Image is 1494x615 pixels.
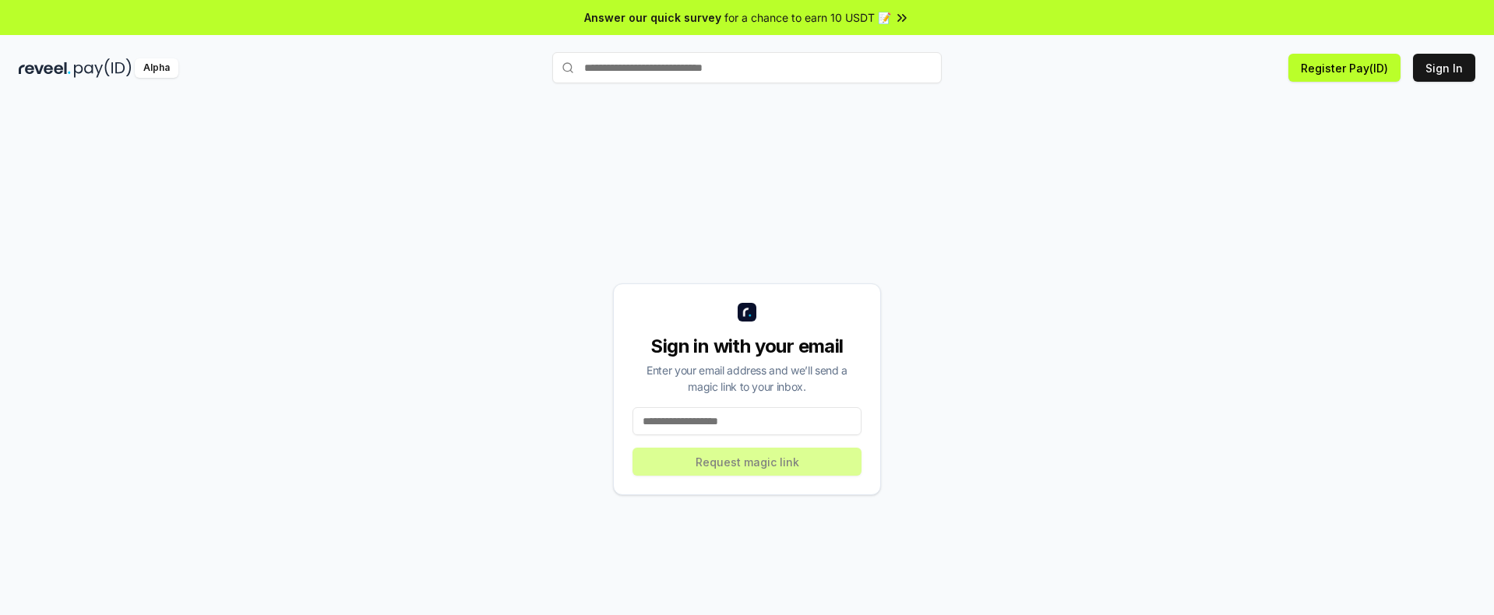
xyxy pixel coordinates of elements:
div: Sign in with your email [632,334,862,359]
div: Alpha [135,58,178,78]
button: Sign In [1413,54,1475,82]
div: Enter your email address and we’ll send a magic link to your inbox. [632,362,862,395]
img: pay_id [74,58,132,78]
span: for a chance to earn 10 USDT 📝 [724,9,891,26]
img: logo_small [738,303,756,322]
img: reveel_dark [19,58,71,78]
button: Register Pay(ID) [1288,54,1401,82]
span: Answer our quick survey [584,9,721,26]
